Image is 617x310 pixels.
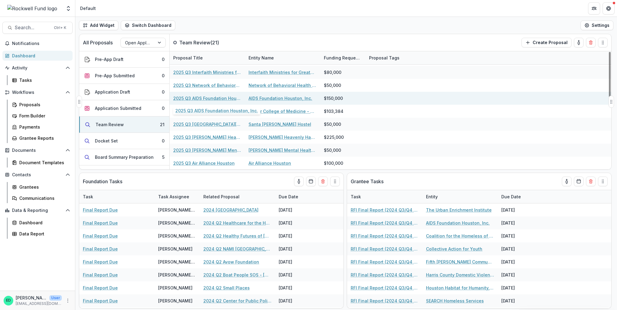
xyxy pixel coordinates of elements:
a: RFI Final Report (2024 Q3/Q4 Grantees) [351,259,419,265]
div: Proposal Tags [365,51,441,64]
div: 0 [162,105,164,111]
a: RFI Final Report (2024 Q3/Q4 Grantees) [351,272,419,278]
div: [DATE] [498,203,543,216]
a: Grantee Reports [10,133,73,143]
img: Rockwell Fund logo [7,5,57,12]
div: Funding Requested [320,51,365,64]
button: Drag [330,177,340,186]
button: Application Draft0 [79,84,169,100]
div: [DATE] [275,229,320,242]
div: Docket Set [95,138,118,144]
div: [DATE] [275,268,320,281]
div: Document Templates [19,159,68,166]
div: [DATE] [498,216,543,229]
div: [DATE] [498,229,543,242]
span: Search... [15,25,50,30]
div: 0 [162,89,164,95]
a: 2024 Q2 NAMI [GEOGRAPHIC_DATA] [203,246,271,252]
div: [PERSON_NAME][GEOGRAPHIC_DATA] [158,207,196,213]
span: Documents [12,148,63,153]
div: Application Draft [95,89,130,95]
div: [DATE] [275,255,320,268]
a: Houston Habitat for Humanity, Inc. [426,285,494,291]
div: [DATE] [498,255,543,268]
div: [DATE] [275,242,320,255]
a: Network of Behavioral Health Providers [249,82,317,88]
a: 2025 Q3 Baylor College of Medicine - Teen Health Clinic [173,108,241,114]
a: 2025 Q3 Interfaith Ministries for [GEOGRAPHIC_DATA] [173,69,241,75]
div: Task [79,190,155,203]
a: Final Report Due [83,285,118,291]
a: 2025 Q3 [GEOGRAPHIC_DATA][PERSON_NAME] [173,121,241,127]
button: toggle-assigned-to-me [562,177,572,186]
div: Proposal Title [170,51,245,64]
button: Drag [77,96,82,108]
div: $150,000 [324,95,343,101]
div: Entity Name [245,55,277,61]
div: 0 [162,138,164,144]
div: Data Report [19,231,68,237]
div: [DATE] [275,294,320,307]
button: Drag [598,38,608,47]
button: Team Review21 [79,117,169,133]
a: Form Builder [10,111,73,121]
div: Pre-App Draft [95,56,124,62]
div: $100,000 [324,160,343,166]
div: 5 [162,154,164,160]
div: 0 [162,56,164,62]
div: [DATE] [498,294,543,307]
div: Proposals [19,101,68,108]
button: Partners [588,2,600,14]
a: [PERSON_NAME] Heavenly Hands [249,134,317,140]
div: 21 [160,121,164,128]
div: Task Assignee [155,193,193,200]
a: Document Templates [10,158,73,168]
div: [DATE] [498,242,543,255]
div: [DATE] [275,203,320,216]
button: Calendar [306,177,316,186]
button: Open Workflows [2,88,73,97]
div: $80,000 [324,69,341,75]
div: Task [347,190,422,203]
div: $50,000 [324,82,341,88]
a: RFI Final Report (2024 Q3/Q4 Grantees) [351,233,419,239]
div: $225,000 [324,134,344,140]
a: Communications [10,193,73,203]
a: Final Report Due [83,233,118,239]
a: Grantees [10,182,73,192]
div: 0 [162,72,164,79]
a: RFI Final Report (2024 Q3/Q4 Grantees) [351,298,419,304]
div: Dashboard [19,219,68,226]
button: Board Summary Preparation5 [79,149,169,165]
a: 2024 Q2 Healthcare for the Homeless Houston [203,220,271,226]
div: Related Proposal [200,190,275,203]
div: Task [79,193,97,200]
button: Drag [598,177,608,186]
div: Grantee Reports [19,135,68,141]
a: Tasks [10,75,73,85]
div: Team Review [96,121,124,128]
a: Harris County Domestic Violence Coordinating Council [426,272,494,278]
a: 2025 Q3 Air Alliance Houston [173,160,235,166]
button: Switch Dashboard [121,21,175,30]
button: Create Proposal [521,38,572,47]
div: [DATE] [275,281,320,294]
button: Open Documents [2,145,73,155]
div: Payments [19,124,68,130]
div: $50,000 [324,121,341,127]
a: RFI Final Report (2024 Q3/Q4 Grantees) [351,220,419,226]
div: Entity [422,190,498,203]
div: Related Proposal [200,193,243,200]
a: 2025 Q3 [PERSON_NAME] Mental Health Policy Institute for [US_STATE] [173,147,241,153]
button: Delete card [586,177,596,186]
div: Task Assignee [155,190,200,203]
p: [PERSON_NAME] [16,295,47,301]
div: [PERSON_NAME][GEOGRAPHIC_DATA] [158,233,196,239]
div: Pre-App Submitted [95,72,135,79]
a: 2024 Q2 Center for Public Policy Priorities [203,298,271,304]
